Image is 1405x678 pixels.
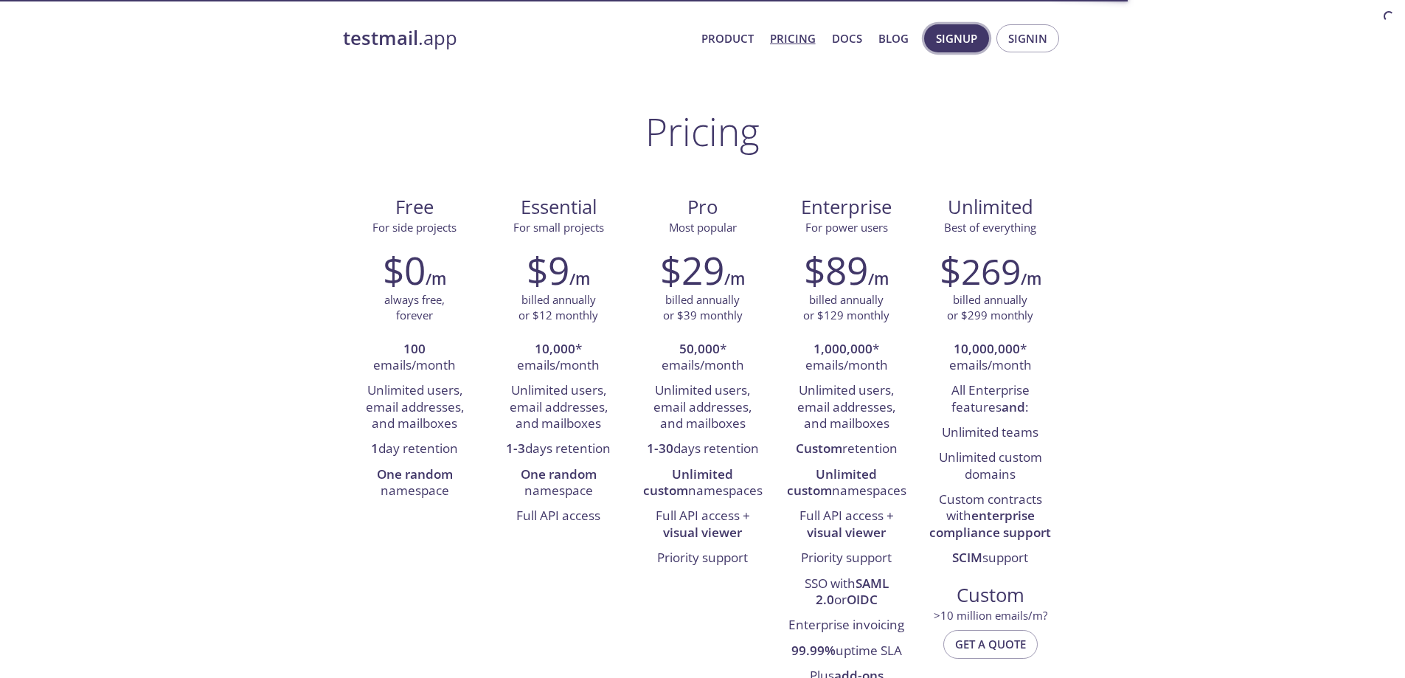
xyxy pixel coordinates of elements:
button: Signin [996,24,1059,52]
li: namespaces [642,463,763,505]
p: billed annually or $39 monthly [663,292,743,324]
strong: 1-30 [647,440,673,457]
h6: /m [426,266,446,291]
span: Signup [936,29,977,48]
strong: One random [377,466,453,482]
h2: $29 [660,248,724,292]
li: All Enterprise features : [929,378,1051,421]
strong: 1,000,000 [813,340,873,357]
span: Custom [930,583,1050,608]
li: Enterprise invoicing [785,613,907,638]
strong: visual viewer [663,524,742,541]
li: Unlimited users, email addresses, and mailboxes [354,378,476,437]
button: Get a quote [943,630,1038,658]
li: Full API access + [642,504,763,546]
strong: 1-3 [506,440,525,457]
span: 269 [961,247,1021,295]
li: Full API access + [785,504,907,546]
li: Unlimited users, email addresses, and mailboxes [498,378,620,437]
strong: 50,000 [679,340,720,357]
strong: testmail [343,25,418,51]
strong: 10,000,000 [954,340,1020,357]
li: uptime SLA [785,639,907,664]
strong: One random [521,466,597,482]
span: Enterprise [786,195,906,220]
li: days retention [642,437,763,462]
strong: Unlimited custom [643,466,734,499]
span: Unlimited [948,194,1033,220]
li: Full API access [498,504,620,529]
li: namespace [354,463,476,505]
button: Signup [924,24,989,52]
span: Essential [499,195,619,220]
h2: $9 [527,248,569,292]
strong: 10,000 [535,340,575,357]
li: Unlimited teams [929,421,1051,446]
li: * emails/month [498,337,620,379]
strong: Custom [796,440,842,457]
li: emails/month [354,337,476,379]
li: Priority support [642,546,763,571]
li: retention [785,437,907,462]
span: Best of everything [944,220,1036,235]
h2: $89 [804,248,868,292]
strong: and [1002,398,1025,415]
h2: $0 [383,248,426,292]
span: For small projects [513,220,604,235]
strong: visual viewer [807,524,886,541]
strong: enterprise compliance support [929,507,1051,540]
a: Blog [878,29,909,48]
strong: SAML 2.0 [816,575,889,608]
span: Most popular [669,220,737,235]
p: billed annually or $129 monthly [803,292,889,324]
strong: Unlimited custom [787,466,878,499]
a: Docs [832,29,862,48]
strong: 100 [403,340,426,357]
span: Pro [642,195,763,220]
li: support [929,546,1051,571]
h6: /m [1021,266,1041,291]
h2: $ [940,248,1021,292]
p: billed annually or $299 monthly [947,292,1033,324]
strong: 99.99% [791,642,836,659]
h1: Pricing [645,109,760,153]
span: For side projects [372,220,457,235]
strong: SCIM [952,549,982,566]
li: days retention [498,437,620,462]
h6: /m [724,266,745,291]
h6: /m [868,266,889,291]
li: Priority support [785,546,907,571]
li: Unlimited users, email addresses, and mailboxes [785,378,907,437]
strong: 1 [371,440,378,457]
span: Signin [1008,29,1047,48]
li: Unlimited users, email addresses, and mailboxes [642,378,763,437]
strong: OIDC [847,591,878,608]
li: namespace [498,463,620,505]
p: billed annually or $12 monthly [518,292,598,324]
a: testmail.app [343,26,690,51]
li: * emails/month [929,337,1051,379]
li: SSO with or [785,572,907,614]
li: Custom contracts with [929,488,1051,546]
span: > 10 million emails/m? [934,608,1047,623]
li: * emails/month [785,337,907,379]
p: always free, forever [384,292,445,324]
li: Unlimited custom domains [929,446,1051,488]
li: day retention [354,437,476,462]
span: Get a quote [955,634,1026,654]
a: Product [701,29,754,48]
li: namespaces [785,463,907,505]
span: For power users [805,220,888,235]
li: * emails/month [642,337,763,379]
h6: /m [569,266,590,291]
a: Pricing [770,29,816,48]
span: Free [355,195,475,220]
